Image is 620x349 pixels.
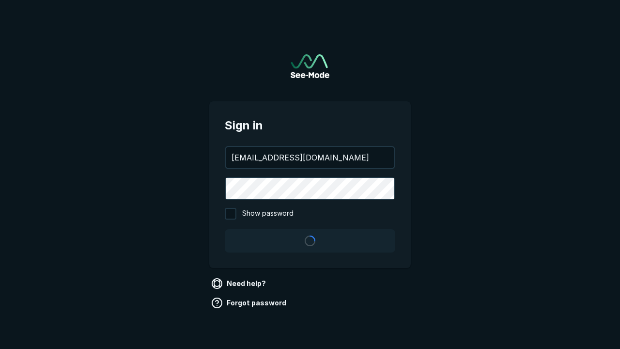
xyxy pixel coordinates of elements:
input: your@email.com [226,147,394,168]
img: See-Mode Logo [291,54,329,78]
span: Show password [242,208,294,220]
a: Go to sign in [291,54,329,78]
a: Forgot password [209,295,290,311]
span: Sign in [225,117,395,134]
a: Need help? [209,276,270,291]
